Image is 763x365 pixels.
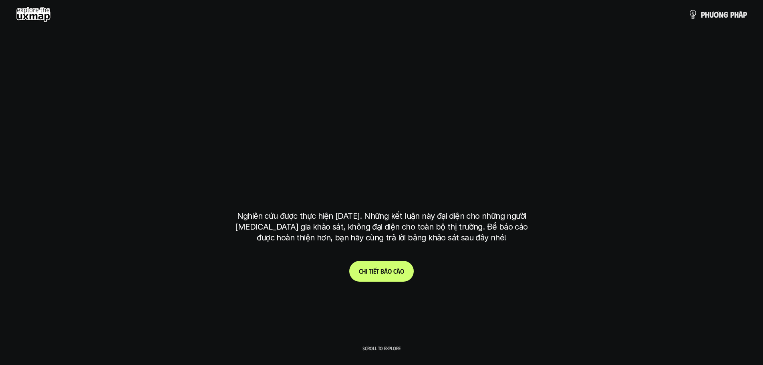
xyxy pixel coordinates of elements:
[362,345,401,351] p: Scroll to explore
[734,10,739,19] span: h
[373,267,376,275] span: ế
[393,267,397,275] span: c
[388,267,392,275] span: o
[354,86,415,95] h6: Kết quả nghiên cứu
[723,10,728,19] span: g
[397,267,400,275] span: á
[714,10,719,19] span: ơ
[400,267,404,275] span: o
[705,10,709,19] span: h
[349,261,414,282] a: Chitiếtbáocáo
[369,267,372,275] span: t
[743,10,747,19] span: p
[359,267,362,275] span: C
[366,267,367,275] span: i
[730,10,734,19] span: p
[376,267,379,275] span: t
[372,267,373,275] span: i
[380,267,384,275] span: b
[709,10,714,19] span: ư
[739,10,743,19] span: á
[688,6,747,22] a: phươngpháp
[236,105,528,139] h1: phạm vi công việc của
[719,10,723,19] span: n
[232,211,532,243] p: Nghiên cứu được thực hiện [DATE]. Những kết luận này đại diện cho những người [MEDICAL_DATA] gia ...
[384,267,388,275] span: á
[362,267,366,275] span: h
[239,169,524,202] h1: tại [GEOGRAPHIC_DATA]
[701,10,705,19] span: p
